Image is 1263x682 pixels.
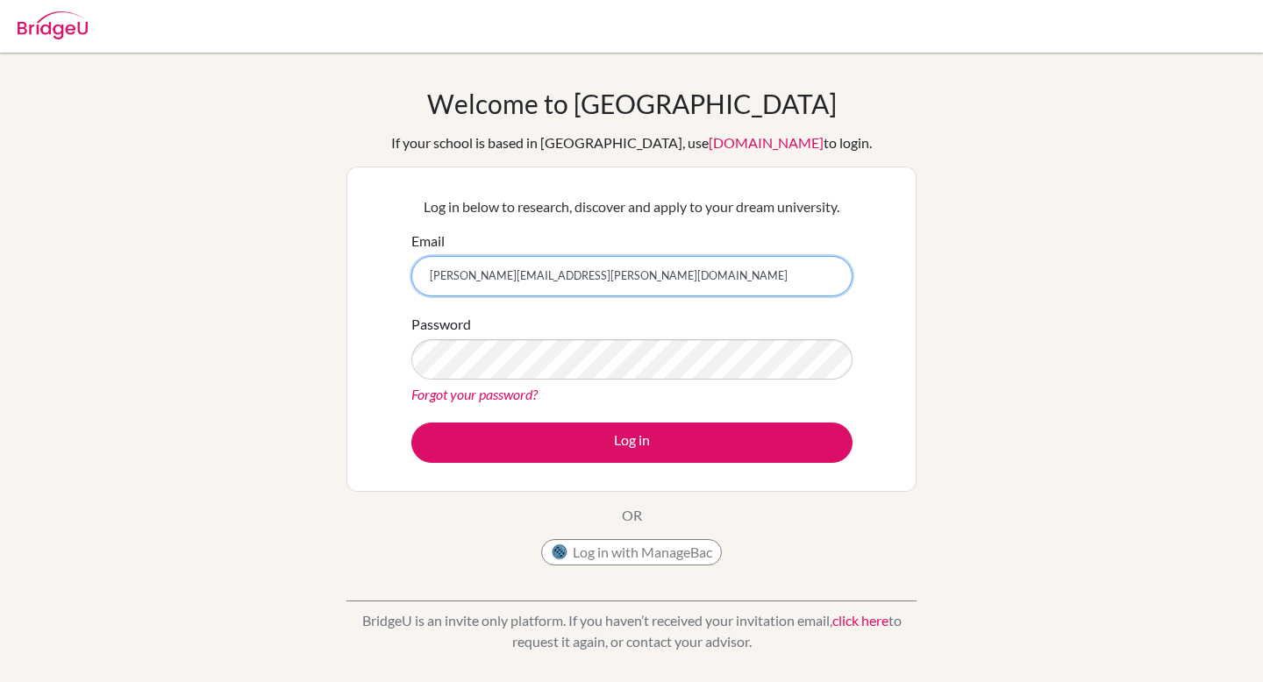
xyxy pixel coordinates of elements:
[622,505,642,526] p: OR
[427,88,837,119] h1: Welcome to [GEOGRAPHIC_DATA]
[541,539,722,565] button: Log in with ManageBac
[346,610,917,652] p: BridgeU is an invite only platform. If you haven’t received your invitation email, to request it ...
[411,386,538,402] a: Forgot your password?
[18,11,88,39] img: Bridge-U
[832,612,888,629] a: click here
[709,134,824,151] a: [DOMAIN_NAME]
[411,196,853,217] p: Log in below to research, discover and apply to your dream university.
[391,132,872,153] div: If your school is based in [GEOGRAPHIC_DATA], use to login.
[411,314,471,335] label: Password
[411,231,445,252] label: Email
[411,423,853,463] button: Log in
